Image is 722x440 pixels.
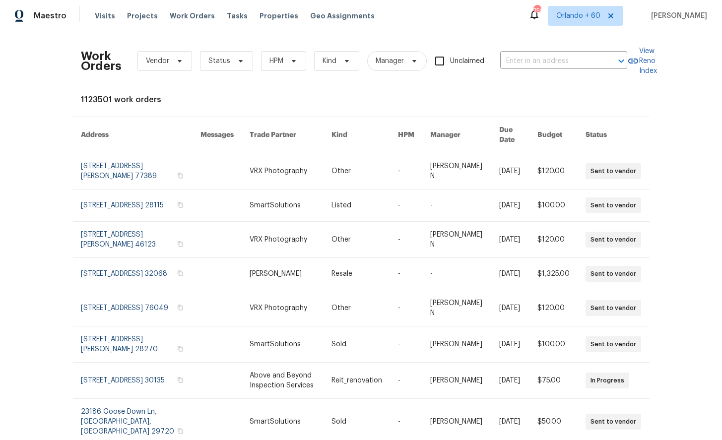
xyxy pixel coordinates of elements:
td: Reit_renovation [324,363,390,399]
td: - [390,222,422,258]
span: Orlando + 60 [556,11,600,21]
th: Due Date [491,117,529,153]
td: Other [324,153,390,189]
td: VRX Photography [242,222,324,258]
span: Geo Assignments [310,11,375,21]
th: Trade Partner [242,117,324,153]
span: HPM [269,56,283,66]
span: [PERSON_NAME] [647,11,707,21]
button: Copy Address [176,427,185,436]
th: Messages [193,117,242,153]
button: Copy Address [176,303,185,312]
span: Manager [376,56,404,66]
td: Listed [324,189,390,222]
input: Enter in an address [500,54,599,69]
td: - [390,290,422,326]
td: [PERSON_NAME] [422,326,491,363]
span: Work Orders [170,11,215,21]
td: VRX Photography [242,153,324,189]
button: Copy Address [176,200,185,209]
button: Copy Address [176,240,185,249]
td: Other [324,222,390,258]
th: Status [578,117,649,153]
span: Kind [323,56,336,66]
span: Status [208,56,230,66]
td: Above and Beyond Inspection Services [242,363,324,399]
div: 1123501 work orders [81,95,642,105]
button: Copy Address [176,269,185,278]
th: HPM [390,117,422,153]
td: [PERSON_NAME] [422,363,491,399]
span: Maestro [34,11,66,21]
span: Unclaimed [450,56,484,66]
button: Open [614,54,628,68]
th: Kind [324,117,390,153]
span: Tasks [227,12,248,19]
button: Copy Address [176,171,185,180]
th: Manager [422,117,491,153]
span: Vendor [146,56,169,66]
td: - [390,363,422,399]
h2: Work Orders [81,51,122,71]
td: - [422,258,491,290]
button: Copy Address [176,376,185,384]
div: 758 [533,6,540,16]
span: Projects [127,11,158,21]
span: Visits [95,11,115,21]
a: View Reno Index [627,46,657,76]
td: [PERSON_NAME] N [422,290,491,326]
td: - [390,326,422,363]
th: Budget [529,117,578,153]
td: [PERSON_NAME] N [422,222,491,258]
td: [PERSON_NAME] N [422,153,491,189]
button: Copy Address [176,344,185,353]
td: SmartSolutions [242,326,324,363]
td: Sold [324,326,390,363]
td: Resale [324,258,390,290]
td: VRX Photography [242,290,324,326]
td: [PERSON_NAME] [242,258,324,290]
th: Address [73,117,193,153]
span: Properties [260,11,298,21]
td: SmartSolutions [242,189,324,222]
td: Other [324,290,390,326]
td: - [390,153,422,189]
td: - [390,189,422,222]
td: - [390,258,422,290]
td: - [422,189,491,222]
